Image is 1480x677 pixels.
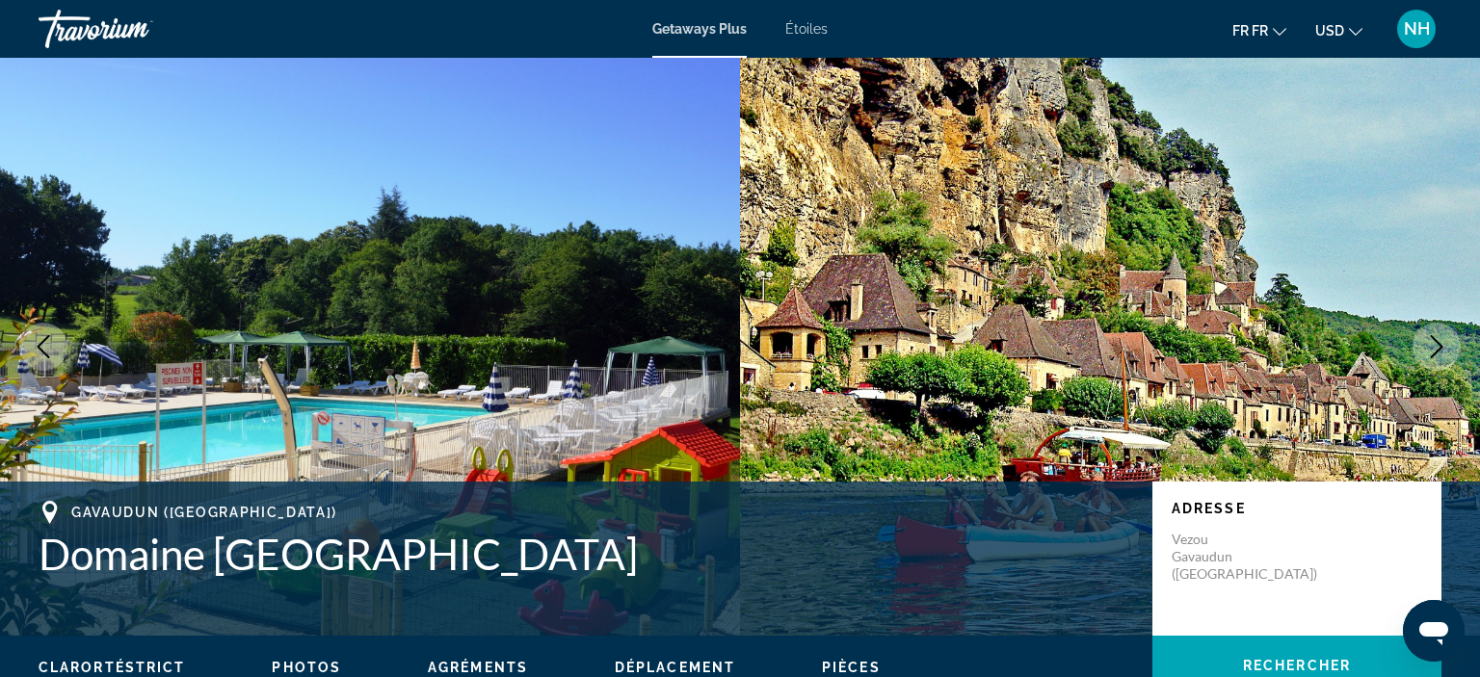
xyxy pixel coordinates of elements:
[1315,23,1344,39] span: USD
[39,529,1133,579] h1: Domaine [GEOGRAPHIC_DATA]
[1413,323,1461,371] button: Image suivante
[272,660,341,675] span: Photos
[428,660,528,675] span: Agréments
[1403,600,1465,662] iframe: Bouton de lancement de la fenêtre de messagerie
[1232,23,1268,39] span: fr fr
[39,659,185,676] button: Clarortéstrict
[1315,16,1362,44] button: Changement de monnaie
[19,323,67,371] button: Image précédente
[785,21,828,37] a: Étoiles
[652,21,747,37] a: Getaways Plus
[1232,16,1286,44] button: Changer de langue
[1243,658,1351,673] span: Rechercher
[71,505,337,520] span: Gavaudun ([GEOGRAPHIC_DATA])
[272,659,341,676] button: Photos
[428,659,528,676] button: Agréments
[1172,501,1422,516] p: Adresse
[39,4,231,54] a: Travorium
[39,660,185,675] span: Clarortéstrict
[615,659,735,676] button: Déplacement
[1172,531,1326,583] p: Vezou Gavaudun ([GEOGRAPHIC_DATA])
[1391,9,1441,49] button: Menu utilisateur
[822,659,881,676] button: Pièces
[822,660,881,675] span: Pièces
[615,660,735,675] span: Déplacement
[1404,19,1430,39] span: NH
